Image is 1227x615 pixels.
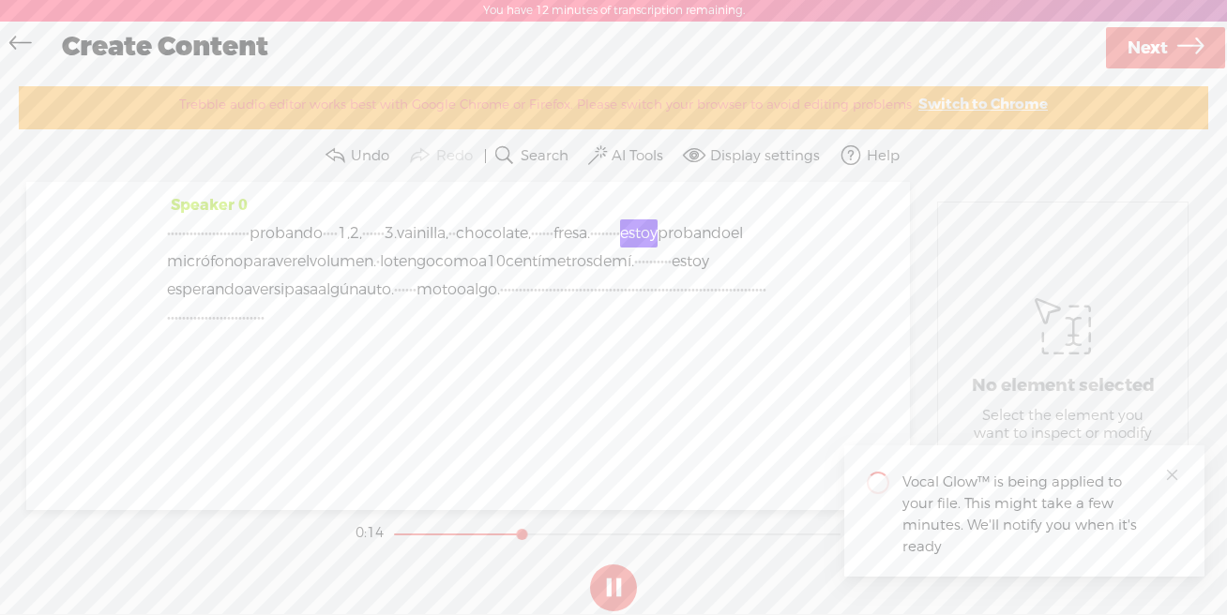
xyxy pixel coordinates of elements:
[751,276,755,304] span: ·
[918,96,1048,114] a: Switch to Chrome
[542,219,546,247] span: ·
[571,276,575,304] span: ·
[380,247,393,276] span: lo
[381,219,385,247] span: ·
[448,219,452,247] span: ·
[223,304,227,332] span: ·
[506,247,593,276] span: centímetros
[405,137,481,174] button: Redo
[1165,467,1179,481] span: close
[376,247,380,276] span: ·
[733,276,736,304] span: ·
[227,304,231,332] span: ·
[338,219,350,247] span: 1,
[182,219,186,247] span: ·
[710,147,820,166] label: Display settings
[261,304,265,332] span: ·
[579,276,583,304] span: ·
[541,276,545,304] span: ·
[664,247,668,276] span: ·
[366,219,370,247] span: ·
[584,137,672,174] button: AI Tools
[182,304,186,332] span: ·
[660,247,664,276] span: ·
[478,247,487,276] span: a
[613,276,616,304] span: ·
[238,219,242,247] span: ·
[546,219,550,247] span: ·
[549,276,553,304] span: ·
[436,147,473,166] label: Redo
[330,219,334,247] span: ·
[556,276,560,304] span: ·
[867,147,900,166] label: Help
[972,374,1155,397] p: No element selected
[598,276,601,304] span: ·
[49,23,1103,72] div: Create Content
[755,276,759,304] span: ·
[223,219,227,247] span: ·
[718,276,721,304] span: ·
[178,304,182,332] span: ·
[519,276,523,304] span: ·
[740,276,744,304] span: ·
[257,304,261,332] span: ·
[616,276,620,304] span: ·
[231,304,235,332] span: ·
[204,304,208,332] span: ·
[179,88,912,124] label: Trebble audio editor works best with Google Chrome or Firefox. Please switch your browser to avoi...
[351,147,389,166] label: Undo
[189,304,193,332] span: ·
[171,304,174,332] span: ·
[204,219,208,247] span: ·
[902,472,1148,558] div: Vocal Glow™ is being applied to your file. This might take a few minutes. We'll notify you when i...
[545,276,549,304] span: ·
[680,276,684,304] span: ·
[417,276,457,304] span: moto
[586,276,590,304] span: ·
[242,219,246,247] span: ·
[284,276,318,304] span: pasa
[605,219,609,247] span: ·
[612,147,663,166] label: AI Tools
[590,219,594,247] span: ·
[731,219,743,247] span: el
[358,276,394,304] span: auto.
[654,276,658,304] span: ·
[393,247,435,276] span: tengo
[613,219,616,247] span: ·
[356,524,384,543] div: 0:14
[691,276,695,304] span: ·
[688,276,691,304] span: ·
[500,276,504,304] span: ·
[511,276,515,304] span: ·
[483,4,745,19] label: You have 12 minutes of transcription remaining.
[676,276,680,304] span: ·
[628,276,631,304] span: ·
[370,219,373,247] span: ·
[714,276,718,304] span: ·
[553,219,590,247] span: fresa.
[189,219,193,247] span: ·
[759,276,763,304] span: ·
[568,276,571,304] span: ·
[612,247,634,276] span: mí.
[212,304,216,332] span: ·
[350,219,362,247] span: 2,
[1161,464,1182,485] a: Close
[575,276,579,304] span: ·
[535,219,538,247] span: ·
[405,276,409,304] span: ·
[672,247,709,276] span: estoy
[413,276,417,304] span: ·
[167,219,171,247] span: ·
[276,247,297,276] span: ver
[457,276,466,304] span: o
[967,407,1159,443] div: Select the element you want to inspect or modify
[377,219,381,247] span: ·
[748,276,751,304] span: ·
[763,276,766,304] span: ·
[167,195,248,215] span: Speaker 0
[526,276,530,304] span: ·
[639,276,643,304] span: ·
